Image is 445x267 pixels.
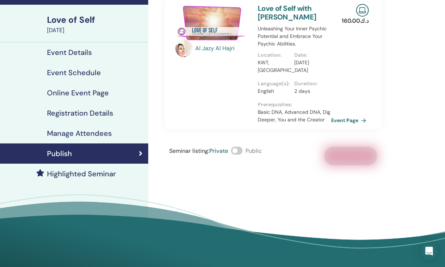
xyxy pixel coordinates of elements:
[258,59,290,74] p: KWT, [GEOGRAPHIC_DATA]
[420,242,438,260] div: Open Intercom Messenger
[258,108,331,124] p: Basic DNA, Advanced DNA, Dig Deeper, You and the Creator
[258,4,317,22] a: Love of Self with [PERSON_NAME]
[47,26,144,35] div: [DATE]
[258,25,331,48] p: Unleashing Your Inner Psychic Potential and Embrace Your Psychic Abilities.
[331,115,369,126] a: Event Page
[294,80,327,87] p: Duration :
[47,149,72,158] h4: Publish
[342,17,369,25] p: د.ك 160.00
[294,51,327,59] p: Date :
[47,48,92,57] h4: Event Details
[258,51,290,59] p: Location :
[47,89,109,97] h4: Online Event Page
[258,80,290,87] p: Language(s) :
[43,14,148,35] a: Love of Self[DATE]
[258,101,331,108] p: Prerequisites :
[47,14,144,26] div: Love of Self
[258,87,290,95] p: English
[175,4,249,42] img: Love of Self
[209,147,228,155] span: Private
[294,59,327,66] p: [DATE]
[47,109,113,117] h4: Registration Details
[47,169,116,178] h4: Highlighted Seminar
[294,87,327,95] p: 2 days
[356,4,369,17] img: Live Online Seminar
[245,147,262,155] span: Public
[47,68,101,77] h4: Event Schedule
[175,40,193,57] img: default.png
[195,44,250,53] a: Al Jazy Al Hajri
[47,129,112,138] h4: Manage Attendees
[169,147,209,155] span: Seminar listing :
